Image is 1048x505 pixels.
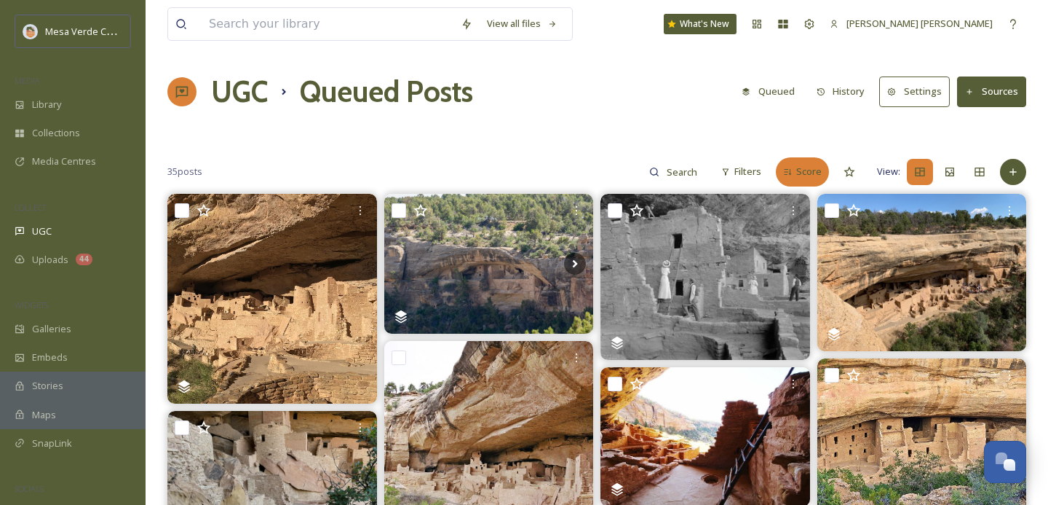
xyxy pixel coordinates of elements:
[822,9,1000,38] a: [PERSON_NAME] [PERSON_NAME]
[15,483,44,494] span: SOCIALS
[480,9,565,38] a: View all files
[659,157,707,187] input: Search
[879,77,950,106] button: Settings
[809,77,873,106] button: History
[877,165,900,179] span: View:
[211,70,268,114] a: UGC
[734,77,809,106] a: Queued
[76,254,92,265] div: 44
[45,24,135,38] span: Mesa Verde Country
[32,98,61,111] span: Library
[600,194,810,360] img: This week in history, President Theodore Roosevelt established Mesa Verde National Park. . . Unli...
[32,408,56,422] span: Maps
[664,14,737,34] a: What's New
[167,194,377,404] img: Often as outdoor types, we put our bullseyes on the Adventure Parks but can easily overlook the s...
[984,441,1026,483] button: Open Chat
[796,165,822,179] span: Score
[32,253,68,267] span: Uploads
[15,75,40,86] span: MEDIA
[32,322,71,336] span: Galleries
[809,77,880,106] a: History
[23,24,38,39] img: MVC%20SnapSea%20logo%20%281%29.png
[734,165,761,179] span: Filters
[167,165,202,179] span: 35 posts
[202,8,453,40] input: Search your library
[300,70,473,114] h1: Queued Posts
[32,351,68,364] span: Embeds
[32,126,80,140] span: Collections
[32,379,63,393] span: Stories
[817,194,1027,351] img: Mesa Verde #unescoworldheritage #mesaverdenationalpark #cliffdwellings
[32,437,72,450] span: SnapLink
[32,224,52,238] span: UGC
[15,202,46,213] span: COLLECT
[957,77,1026,106] button: Sources
[879,77,957,106] a: Settings
[32,154,96,168] span: Media Centres
[734,77,802,106] button: Queued
[846,17,993,30] span: [PERSON_NAME] [PERSON_NAME]
[15,300,48,310] span: WIDGETS
[384,194,594,333] img: These cliff dwellings were built by the Ancestral Puebloans — a highly skilled Indigenous people ...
